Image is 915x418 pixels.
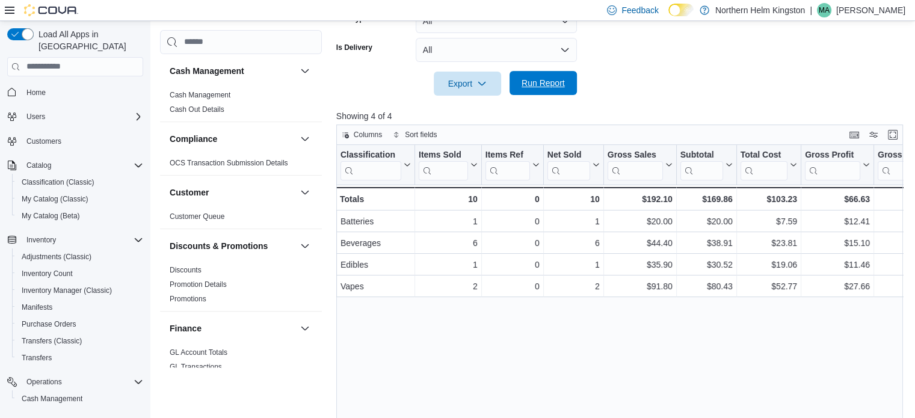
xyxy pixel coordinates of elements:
[160,345,322,379] div: Finance
[12,299,148,316] button: Manifests
[608,192,673,206] div: $192.10
[170,212,224,221] a: Customer Queue
[26,112,45,121] span: Users
[160,88,322,121] div: Cash Management
[12,333,148,349] button: Transfers (Classic)
[170,363,222,371] a: GL Transactions
[22,233,61,247] button: Inventory
[22,211,80,221] span: My Catalog (Beta)
[170,322,295,334] button: Finance
[805,149,860,161] div: Gross Profit
[170,186,209,198] h3: Customer
[819,3,830,17] span: MA
[170,240,295,252] button: Discounts & Promotions
[170,158,288,168] span: OCS Transaction Submission Details
[170,348,227,357] span: GL Account Totals
[22,353,52,363] span: Transfers
[22,158,143,173] span: Catalog
[170,280,227,289] a: Promotion Details
[22,319,76,329] span: Purchase Orders
[17,300,57,315] a: Manifests
[416,38,577,62] button: All
[340,279,411,294] div: Vapes
[810,3,812,17] p: |
[34,28,143,52] span: Load All Apps in [GEOGRAPHIC_DATA]
[12,191,148,207] button: My Catalog (Classic)
[26,377,62,387] span: Operations
[847,128,861,142] button: Keyboard shortcuts
[608,214,673,229] div: $20.00
[170,322,202,334] h3: Finance
[26,88,46,97] span: Home
[22,109,143,124] span: Users
[298,132,312,146] button: Compliance
[170,65,244,77] h3: Cash Management
[170,133,295,145] button: Compliance
[434,72,501,96] button: Export
[17,351,57,365] a: Transfers
[680,149,723,161] div: Subtotal
[17,317,81,331] a: Purchase Orders
[340,149,411,180] button: Classification
[2,157,148,174] button: Catalog
[22,85,51,100] a: Home
[680,257,733,272] div: $30.52
[336,110,909,122] p: Showing 4 of 4
[836,3,905,17] p: [PERSON_NAME]
[419,192,478,206] div: 10
[22,134,66,149] a: Customers
[805,149,860,180] div: Gross Profit
[510,71,577,95] button: Run Report
[22,233,143,247] span: Inventory
[741,149,797,180] button: Total Cost
[17,175,143,189] span: Classification (Classic)
[12,316,148,333] button: Purchase Orders
[485,236,540,250] div: 0
[419,236,478,250] div: 6
[22,303,52,312] span: Manifests
[160,156,322,175] div: Compliance
[608,236,673,250] div: $44.40
[17,334,87,348] a: Transfers (Classic)
[12,174,148,191] button: Classification (Classic)
[886,128,900,142] button: Enter fullscreen
[680,149,723,180] div: Subtotal
[340,149,401,180] div: Classification
[22,158,56,173] button: Catalog
[17,283,117,298] a: Inventory Manager (Classic)
[22,109,50,124] button: Users
[608,257,673,272] div: $35.90
[170,362,222,372] span: GL Transactions
[2,232,148,248] button: Inventory
[170,266,202,274] a: Discounts
[17,192,143,206] span: My Catalog (Classic)
[741,149,787,161] div: Total Cost
[170,105,224,114] a: Cash Out Details
[17,351,143,365] span: Transfers
[12,349,148,366] button: Transfers
[340,257,411,272] div: Edibles
[170,265,202,275] span: Discounts
[805,192,870,206] div: $66.63
[547,279,600,294] div: 2
[419,257,478,272] div: 1
[805,149,870,180] button: Gross Profit
[547,236,600,250] div: 6
[419,214,478,229] div: 1
[668,4,694,16] input: Dark Mode
[388,128,442,142] button: Sort fields
[2,373,148,390] button: Operations
[741,149,787,180] div: Total Cost
[12,265,148,282] button: Inventory Count
[22,394,82,404] span: Cash Management
[26,137,61,146] span: Customers
[340,192,411,206] div: Totals
[337,128,387,142] button: Columns
[22,375,67,389] button: Operations
[22,286,112,295] span: Inventory Manager (Classic)
[340,149,401,161] div: Classification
